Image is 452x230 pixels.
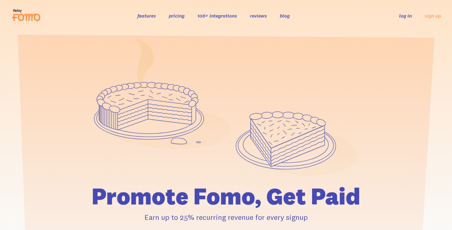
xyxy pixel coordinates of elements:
[425,13,441,19] a: sign up
[197,13,237,19] a: 106+ integrations
[54,212,398,223] p: Earn up to 25% recurring revenue for every signup
[169,13,184,19] a: pricing
[137,13,156,19] a: features
[54,185,398,208] h1: Promote Fomo, Get Paid
[250,13,267,19] a: reviews
[399,13,412,19] a: log in
[280,13,290,19] a: blog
